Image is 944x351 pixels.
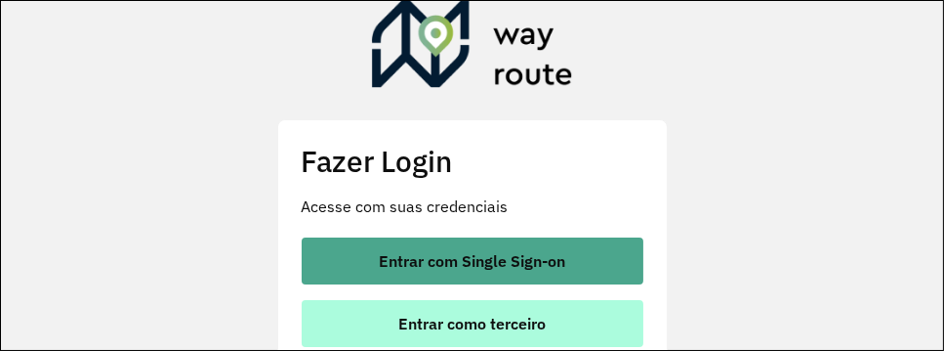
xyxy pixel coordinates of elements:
button: button [302,300,643,347]
h2: Fazer Login [302,144,643,179]
img: Roteirizador AmbevTech [372,1,573,95]
p: Acesse com suas credenciais [302,195,643,218]
span: Entrar como terceiro [398,316,546,331]
span: Entrar com Single Sign-on [379,253,565,269]
button: button [302,238,643,285]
